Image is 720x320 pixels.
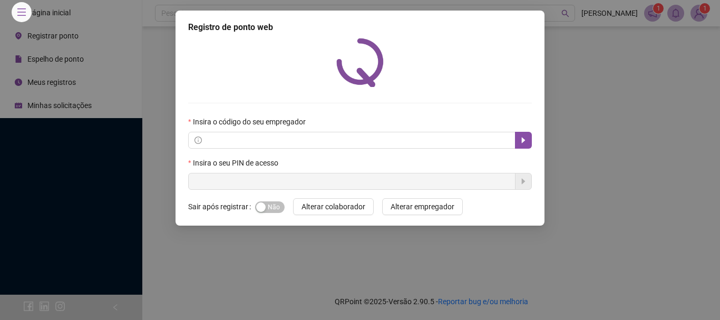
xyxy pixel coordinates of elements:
[194,137,202,144] span: info-circle
[188,198,255,215] label: Sair após registrar
[293,198,374,215] button: Alterar colaborador
[391,201,454,212] span: Alterar empregador
[17,7,26,17] span: menu
[382,198,463,215] button: Alterar empregador
[188,116,313,128] label: Insira o código do seu empregador
[188,157,285,169] label: Insira o seu PIN de acesso
[519,136,528,144] span: caret-right
[301,201,365,212] span: Alterar colaborador
[336,38,384,87] img: QRPoint
[188,21,532,34] div: Registro de ponto web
